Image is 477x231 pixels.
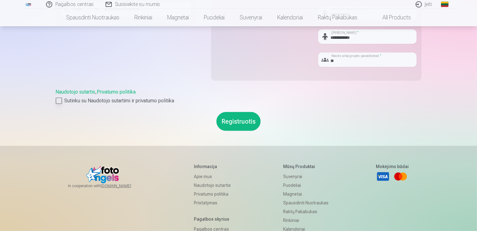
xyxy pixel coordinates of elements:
a: Visa [376,170,390,183]
a: Rinkiniai [127,9,160,26]
a: Pristatymas [194,198,236,207]
a: Puodeliai [196,9,232,26]
a: Apie mus [194,172,236,181]
a: Puodeliai [283,181,329,190]
a: Suvenyrai [232,9,270,26]
img: /fa2 [25,3,32,6]
a: Rinkiniai [283,216,329,225]
a: Magnetai [160,9,196,26]
label: Sutinku su Naudotojo sutartimi ir privatumo politika [56,97,422,105]
a: Spausdinti nuotraukas [59,9,127,26]
a: Mastercard [394,170,407,183]
h5: Pagalbos skyrius [194,216,236,222]
a: Raktų pakabukas [310,9,365,26]
a: Raktų pakabukas [283,207,329,216]
a: Magnetai [283,190,329,198]
a: Spausdinti nuotraukas [283,198,329,207]
a: All products [365,9,418,26]
a: Naudotojo sutartis [56,89,96,95]
h5: Mūsų produktai [283,163,329,170]
a: [DOMAIN_NAME] [101,183,146,188]
a: Kalendoriai [270,9,310,26]
h5: Mokėjimo būdai [376,163,409,170]
a: Privatumo politika [194,190,236,198]
h5: Informacija [194,163,236,170]
a: Privatumo politika [97,89,136,95]
button: Registruotis [216,112,261,131]
span: In cooperation with [68,183,146,188]
a: Naudotojo sutartis [194,181,236,190]
div: , [56,88,422,105]
a: Suvenyrai [283,172,329,181]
